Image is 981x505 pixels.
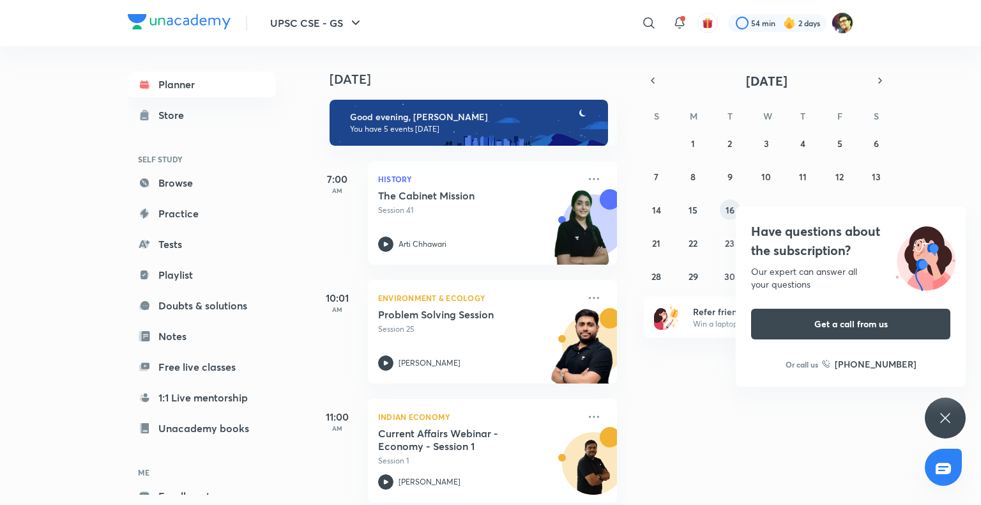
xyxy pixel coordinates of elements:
[720,199,740,220] button: September 16, 2025
[312,424,363,432] p: AM
[399,476,460,488] p: [PERSON_NAME]
[683,266,703,286] button: September 29, 2025
[262,10,371,36] button: UPSC CSE - GS
[751,222,950,260] h4: Have questions about the subscription?
[350,111,597,123] h6: Good evening, [PERSON_NAME]
[683,133,703,153] button: September 1, 2025
[330,72,630,87] h4: [DATE]
[727,110,733,122] abbr: Tuesday
[128,102,276,128] a: Store
[872,171,881,183] abbr: September 13, 2025
[837,137,842,150] abbr: September 5, 2025
[128,148,276,170] h6: SELF STUDY
[832,12,853,34] img: Mukesh Kumar Shahi
[727,137,732,150] abbr: September 2, 2025
[128,262,276,288] a: Playlist
[762,204,770,216] abbr: September 17, 2025
[646,199,667,220] button: September 14, 2025
[651,270,661,283] abbr: September 28, 2025
[720,133,740,153] button: September 2, 2025
[128,170,276,196] a: Browse
[793,199,813,220] button: September 18, 2025
[693,305,850,318] h6: Refer friends
[683,233,703,253] button: September 22, 2025
[756,166,777,187] button: September 10, 2025
[330,100,608,146] img: evening
[312,171,363,187] h5: 7:00
[378,308,537,321] h5: Problem Solving Session
[399,238,446,250] p: Arti Chhawari
[683,166,703,187] button: September 8, 2025
[652,204,661,216] abbr: September 14, 2025
[835,204,844,216] abbr: September 19, 2025
[830,166,850,187] button: September 12, 2025
[128,14,231,29] img: Company Logo
[720,166,740,187] button: September 9, 2025
[783,17,796,29] img: streak
[830,199,850,220] button: September 19, 2025
[312,187,363,194] p: AM
[563,439,624,501] img: Avatar
[378,427,537,453] h5: Current Affairs Webinar - Economy - Session 1
[725,237,734,249] abbr: September 23, 2025
[646,233,667,253] button: September 21, 2025
[800,137,805,150] abbr: September 4, 2025
[837,110,842,122] abbr: Friday
[378,290,579,306] p: Environment & Ecology
[874,110,879,122] abbr: Saturday
[835,171,844,183] abbr: September 12, 2025
[646,266,667,286] button: September 28, 2025
[128,14,231,33] a: Company Logo
[378,171,579,187] p: History
[793,166,813,187] button: September 11, 2025
[688,204,697,216] abbr: September 15, 2025
[764,137,769,150] abbr: September 3, 2025
[690,110,697,122] abbr: Monday
[378,323,579,335] p: Session 25
[866,133,886,153] button: September 6, 2025
[128,201,276,226] a: Practice
[697,13,718,33] button: avatar
[720,266,740,286] button: September 30, 2025
[646,166,667,187] button: September 7, 2025
[128,231,276,257] a: Tests
[378,455,579,467] p: Session 1
[688,270,698,283] abbr: September 29, 2025
[128,416,276,441] a: Unacademy books
[350,124,597,134] p: You have 5 events [DATE]
[312,409,363,424] h5: 11:00
[399,357,460,369] p: [PERSON_NAME]
[751,309,950,339] button: Get a call from us
[798,204,807,216] abbr: September 18, 2025
[800,110,805,122] abbr: Thursday
[547,308,617,396] img: unacademy
[378,409,579,424] p: Indian Economy
[720,233,740,253] button: September 23, 2025
[874,137,879,150] abbr: September 6, 2025
[822,357,916,371] a: [PHONE_NUMBER]
[793,133,813,153] button: September 4, 2025
[746,72,787,89] span: [DATE]
[830,133,850,153] button: September 5, 2025
[763,110,772,122] abbr: Wednesday
[654,110,659,122] abbr: Sunday
[654,304,680,330] img: referral
[654,171,658,183] abbr: September 7, 2025
[128,385,276,410] a: 1:1 Live mentorship
[128,354,276,380] a: Free live classes
[786,359,818,370] p: Or call us
[751,265,950,291] div: Our expert can answer all your questions
[158,107,192,123] div: Store
[128,462,276,483] h6: ME
[662,72,871,89] button: [DATE]
[378,205,579,216] p: Session 41
[378,189,537,202] h5: The Cabinet Mission
[312,290,363,306] h5: 10:01
[866,166,886,187] button: September 13, 2025
[693,318,850,330] p: Win a laptop, vouchers & more
[547,189,617,277] img: unacademy
[726,204,734,216] abbr: September 16, 2025
[866,199,886,220] button: September 20, 2025
[702,17,713,29] img: avatar
[688,237,697,249] abbr: September 22, 2025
